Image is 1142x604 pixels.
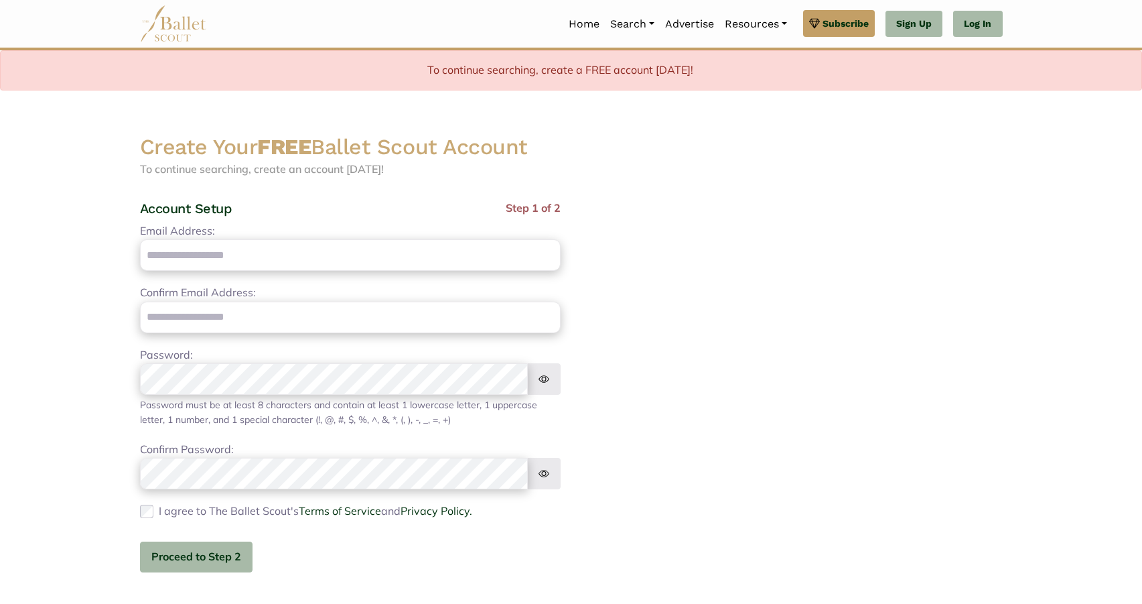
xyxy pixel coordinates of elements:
[605,10,660,38] a: Search
[140,347,193,364] label: Password:
[140,133,561,162] h2: Create Your Ballet Scout Account
[506,200,561,223] span: Step 1 of 2
[953,11,1002,38] a: Log In
[140,162,384,176] span: To continue searching, create an account [DATE]!
[140,441,234,459] label: Confirm Password:
[401,504,472,518] a: Privacy Policy.
[660,10,719,38] a: Advertise
[719,10,792,38] a: Resources
[257,134,311,160] strong: FREE
[299,504,381,518] a: Terms of Service
[140,200,232,217] h4: Account Setup
[140,223,215,240] label: Email Address:
[809,16,820,31] img: gem.svg
[823,16,869,31] span: Subscribe
[885,11,942,38] a: Sign Up
[159,503,472,520] label: I agree to The Ballet Scout's and
[563,10,605,38] a: Home
[803,10,875,37] a: Subscribe
[140,542,253,573] button: Proceed to Step 2
[140,398,561,428] div: Password must be at least 8 characters and contain at least 1 lowercase letter, 1 uppercase lette...
[140,284,256,302] label: Confirm Email Address:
